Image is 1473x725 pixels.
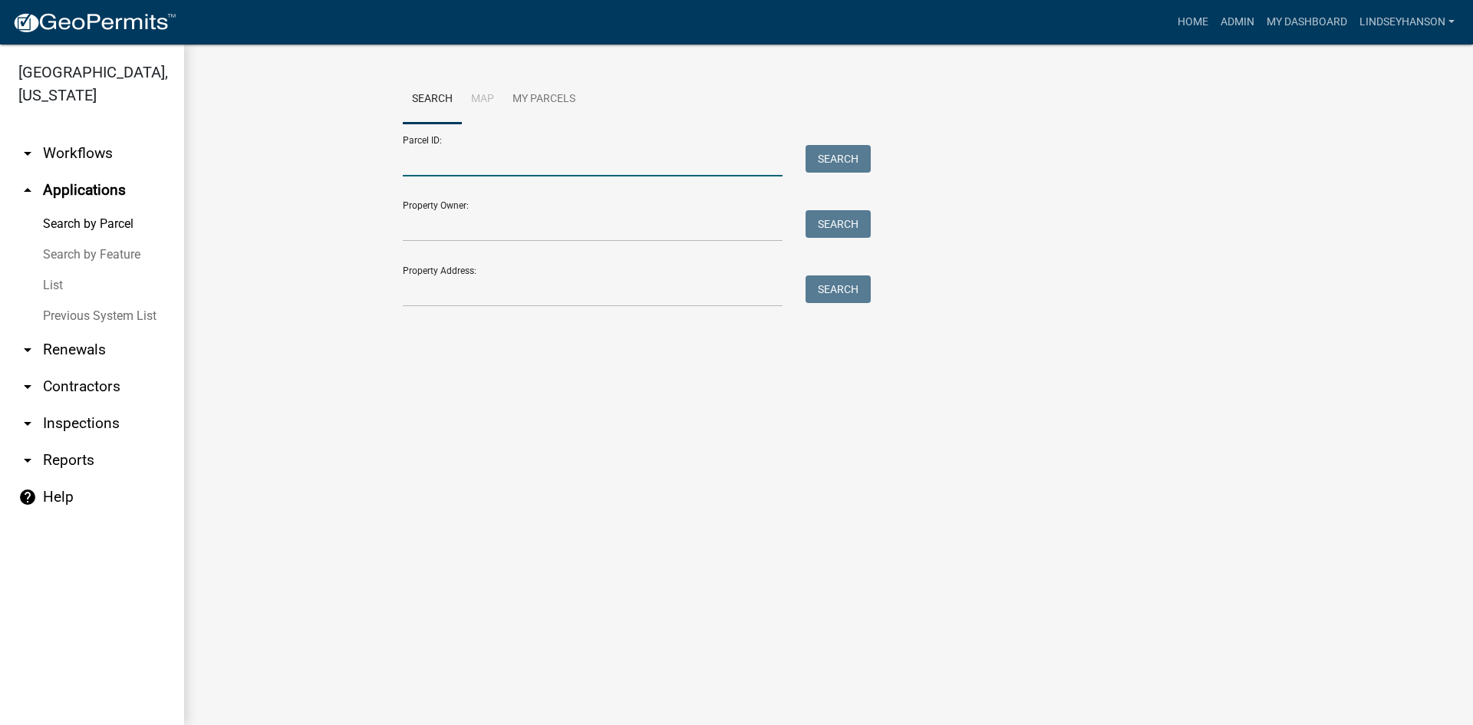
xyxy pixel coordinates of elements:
button: Search [806,210,871,238]
i: help [18,488,37,506]
a: Lindseyhanson [1353,8,1461,37]
i: arrow_drop_up [18,181,37,199]
a: Home [1171,8,1214,37]
i: arrow_drop_down [18,451,37,470]
button: Search [806,145,871,173]
i: arrow_drop_down [18,377,37,396]
i: arrow_drop_down [18,414,37,433]
i: arrow_drop_down [18,144,37,163]
a: My Dashboard [1260,8,1353,37]
i: arrow_drop_down [18,341,37,359]
button: Search [806,275,871,303]
a: Search [403,75,462,124]
a: My Parcels [503,75,585,124]
a: Admin [1214,8,1260,37]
